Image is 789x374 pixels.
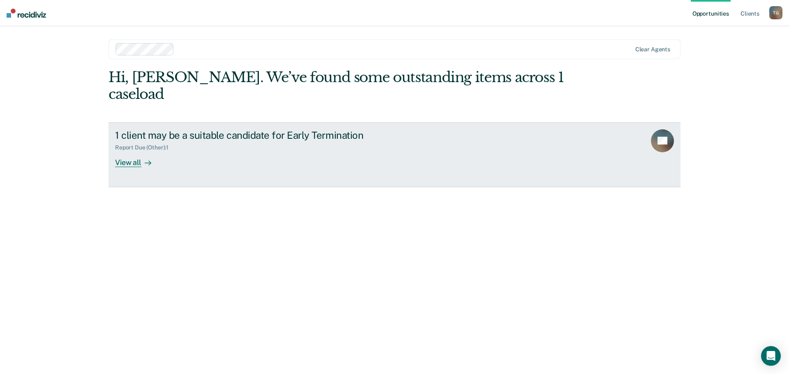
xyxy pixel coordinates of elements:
div: Hi, [PERSON_NAME]. We’ve found some outstanding items across 1 caseload [108,69,566,103]
div: 1 client may be a suitable candidate for Early Termination [115,129,404,141]
img: Recidiviz [7,9,46,18]
div: Open Intercom Messenger [761,346,781,366]
a: 1 client may be a suitable candidate for Early TerminationReport Due (Other):1View all [108,122,681,187]
div: View all [115,151,161,167]
div: Clear agents [635,46,670,53]
div: Report Due (Other) : 1 [115,144,175,151]
div: T G [769,6,782,19]
button: TG [769,6,782,19]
